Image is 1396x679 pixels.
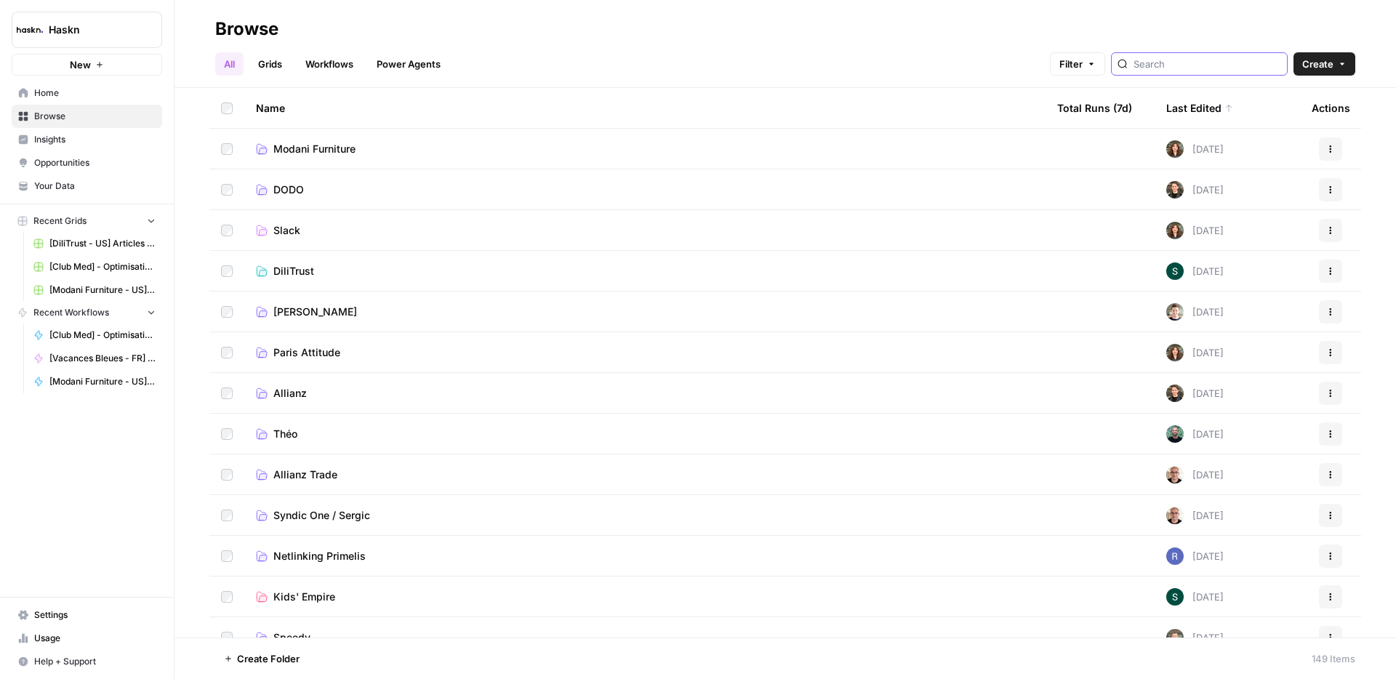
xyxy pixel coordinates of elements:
span: Kids' Empire [273,590,335,604]
span: New [70,57,91,72]
a: Power Agents [368,52,449,76]
div: Total Runs (7d) [1057,88,1132,128]
span: [DiliTrust - US] Articles de blog 700-1000 mots Grid [49,237,156,250]
button: Recent Grids [12,210,162,232]
div: [DATE] [1166,629,1224,646]
span: [Vacances Bleues - FR] Pages refonte sites hôtels - [GEOGRAPHIC_DATA] [49,352,156,365]
span: Recent Grids [33,214,87,228]
span: [Modani Furniture - US] Pages catégories - 500-1000 mots [49,375,156,388]
span: Create Folder [237,651,300,666]
span: Speedy [273,630,310,645]
a: Netlinking Primelis [256,549,1034,563]
a: Opportunities [12,151,162,174]
span: DiliTrust [273,264,314,278]
span: Help + Support [34,655,156,668]
div: [DATE] [1166,507,1224,524]
img: udf09rtbz9abwr5l4z19vkttxmie [1166,629,1184,646]
div: [DATE] [1166,344,1224,361]
a: [Club Med] - Optimisation + FAQ Grid [27,255,162,278]
span: Settings [34,608,156,622]
img: wbc4lf7e8no3nva14b2bd9f41fnh [1166,344,1184,361]
a: Allianz [256,386,1034,401]
a: Kids' Empire [256,590,1034,604]
button: Help + Support [12,650,162,673]
img: uhgcgt6zpiex4psiaqgkk0ok3li6 [1166,181,1184,198]
span: [PERSON_NAME] [273,305,357,319]
img: 5szy29vhbbb2jvrzb4fwf88ktdwm [1166,303,1184,321]
a: Slack [256,223,1034,238]
div: [DATE] [1166,547,1224,565]
span: Slack [273,223,300,238]
span: [Club Med] - Optimisation + FAQ [49,329,156,342]
span: Create [1302,57,1333,71]
div: [DATE] [1166,425,1224,443]
button: Workspace: Haskn [12,12,162,48]
a: Modani Furniture [256,142,1034,156]
div: [DATE] [1166,385,1224,402]
span: Filter [1059,57,1083,71]
span: DODO [273,182,304,197]
img: uhgcgt6zpiex4psiaqgkk0ok3li6 [1166,385,1184,402]
span: Home [34,87,156,100]
button: New [12,54,162,76]
div: [DATE] [1166,588,1224,606]
div: [DATE] [1166,181,1224,198]
span: [Modani Furniture - US] Pages catégories - 500-1000 mots Grid [49,284,156,297]
button: Filter [1050,52,1105,76]
div: Last Edited [1166,88,1233,128]
a: Home [12,81,162,105]
span: Paris Attitude [273,345,340,360]
span: Opportunities [34,156,156,169]
a: Usage [12,627,162,650]
a: Paris Attitude [256,345,1034,360]
a: [Modani Furniture - US] Pages catégories - 500-1000 mots Grid [27,278,162,302]
img: wbc4lf7e8no3nva14b2bd9f41fnh [1166,222,1184,239]
span: Allianz Trade [273,467,337,482]
img: wbc4lf7e8no3nva14b2bd9f41fnh [1166,140,1184,158]
span: Netlinking Primelis [273,549,366,563]
div: [DATE] [1166,262,1224,280]
a: Browse [12,105,162,128]
span: Recent Workflows [33,306,109,319]
a: All [215,52,244,76]
span: Insights [34,133,156,146]
a: [PERSON_NAME] [256,305,1034,319]
div: [DATE] [1166,303,1224,321]
img: Haskn Logo [17,17,43,43]
img: 7vx8zh0uhckvat9sl0ytjj9ndhgk [1166,507,1184,524]
div: Actions [1312,88,1350,128]
div: Browse [215,17,278,41]
div: 149 Items [1312,651,1355,666]
a: Allianz Trade [256,467,1034,482]
img: eldrt0s0bgdfrxd9l65lxkaynort [1166,425,1184,443]
span: Théo [273,427,297,441]
a: Syndic One / Sergic [256,508,1034,523]
span: Your Data [34,180,156,193]
a: [Modani Furniture - US] Pages catégories - 500-1000 mots [27,370,162,393]
span: Haskn [49,23,137,37]
a: DODO [256,182,1034,197]
div: [DATE] [1166,466,1224,483]
a: Théo [256,427,1034,441]
a: Speedy [256,630,1034,645]
span: Modani Furniture [273,142,356,156]
button: Create [1293,52,1355,76]
a: DiliTrust [256,264,1034,278]
span: Allianz [273,386,307,401]
div: [DATE] [1166,140,1224,158]
a: [Vacances Bleues - FR] Pages refonte sites hôtels - [GEOGRAPHIC_DATA] [27,347,162,370]
button: Create Folder [215,647,308,670]
div: Name [256,88,1034,128]
span: [Club Med] - Optimisation + FAQ Grid [49,260,156,273]
a: [Club Med] - Optimisation + FAQ [27,324,162,347]
img: 7vx8zh0uhckvat9sl0ytjj9ndhgk [1166,466,1184,483]
a: Insights [12,128,162,151]
button: Recent Workflows [12,302,162,324]
input: Search [1134,57,1281,71]
a: Workflows [297,52,362,76]
a: Your Data [12,174,162,198]
a: [DiliTrust - US] Articles de blog 700-1000 mots Grid [27,232,162,255]
span: Syndic One / Sergic [273,508,370,523]
a: Grids [249,52,291,76]
img: u6bh93quptsxrgw026dpd851kwjs [1166,547,1184,565]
